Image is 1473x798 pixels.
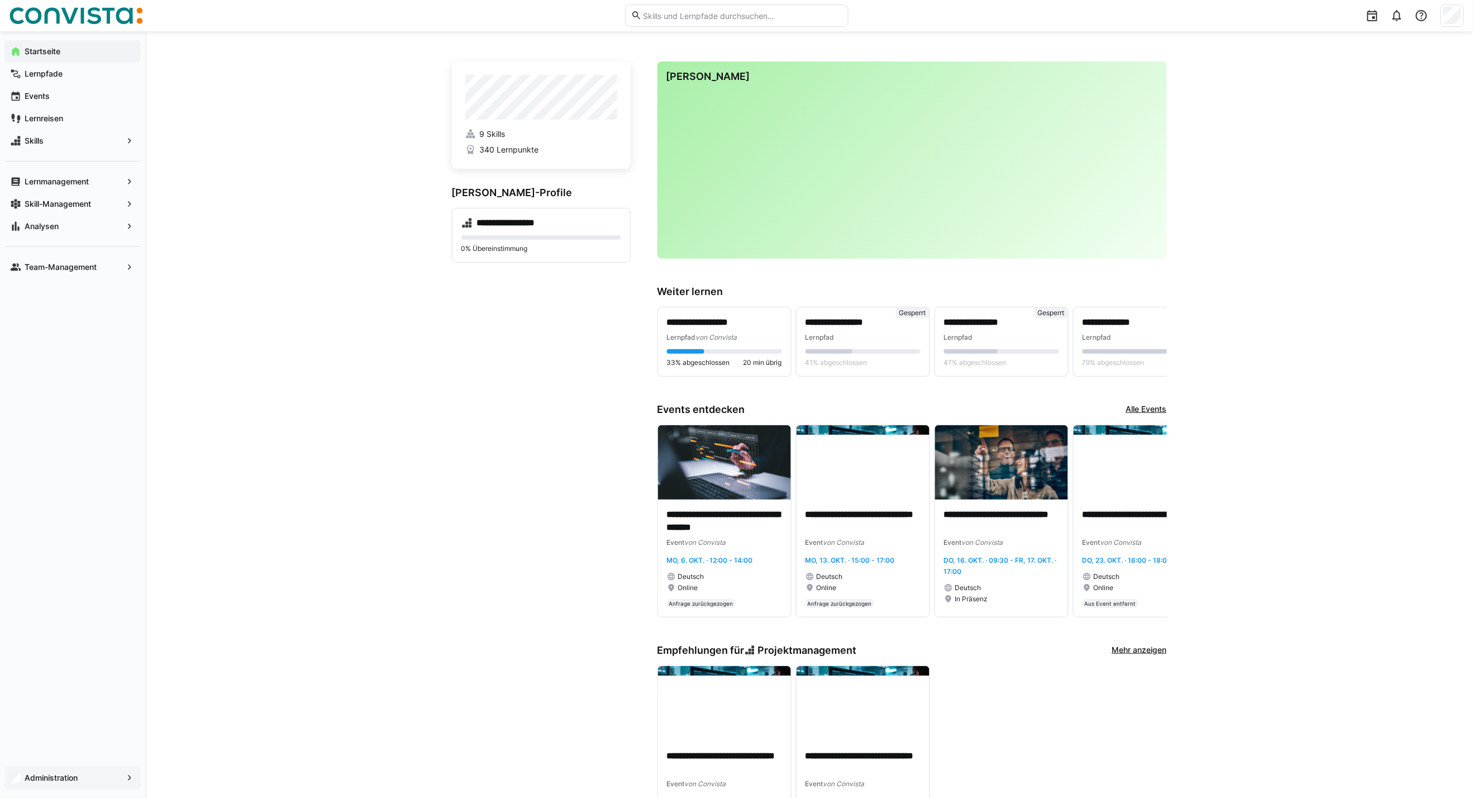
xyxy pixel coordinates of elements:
[757,644,856,657] span: Projektmanagement
[669,600,733,607] span: Anfrage zurückgezogen
[1126,403,1167,416] a: Alle Events
[805,556,895,564] span: Mo, 13. Okt. · 15:00 - 17:00
[642,11,842,21] input: Skills und Lernpfade durchsuchen…
[666,70,1158,83] h3: [PERSON_NAME]
[452,187,631,199] h3: [PERSON_NAME]-Profile
[1083,538,1100,547] span: Event
[685,538,726,547] span: von Convista
[1083,333,1112,341] span: Lernpfad
[944,538,962,547] span: Event
[678,583,698,592] span: Online
[823,538,865,547] span: von Convista
[461,244,621,253] p: 0% Übereinstimmung
[657,403,745,416] h3: Events entdecken
[678,572,704,581] span: Deutsch
[944,358,1007,367] span: 47% abgeschlossen
[658,425,791,500] img: image
[685,780,726,788] span: von Convista
[1083,358,1145,367] span: 79% abgeschlossen
[657,644,857,657] h3: Empfehlungen für
[667,358,730,367] span: 33% abgeschlossen
[817,572,843,581] span: Deutsch
[657,286,1167,298] h3: Weiter lernen
[1085,600,1136,607] span: Aus Event entfernt
[797,425,929,500] img: image
[658,666,791,741] img: image
[962,538,1003,547] span: von Convista
[1094,572,1120,581] span: Deutsch
[1083,556,1172,564] span: Do, 23. Okt. · 16:00 - 18:00
[817,583,837,592] span: Online
[479,144,538,155] span: 340 Lernpunkte
[805,780,823,788] span: Event
[1074,425,1207,500] img: image
[1038,308,1065,317] span: Gesperrt
[805,538,823,547] span: Event
[667,333,696,341] span: Lernpfad
[667,538,685,547] span: Event
[805,358,867,367] span: 41% abgeschlossen
[696,333,737,341] span: von Convista
[823,780,865,788] span: von Convista
[743,358,782,367] span: 20 min übrig
[808,600,872,607] span: Anfrage zurückgezogen
[944,556,1057,576] span: Do, 16. Okt. · 09:30 - Fr, 17. Okt. · 17:00
[805,333,835,341] span: Lernpfad
[1112,644,1167,657] a: Mehr anzeigen
[797,666,929,741] img: image
[667,780,685,788] span: Event
[479,129,505,140] span: 9 Skills
[1100,538,1142,547] span: von Convista
[1094,583,1114,592] span: Online
[944,333,973,341] span: Lernpfad
[899,308,926,317] span: Gesperrt
[935,425,1068,500] img: image
[955,595,988,604] span: In Präsenz
[667,556,753,564] span: Mo, 6. Okt. · 12:00 - 14:00
[955,583,981,592] span: Deutsch
[465,129,617,140] a: 9 Skills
